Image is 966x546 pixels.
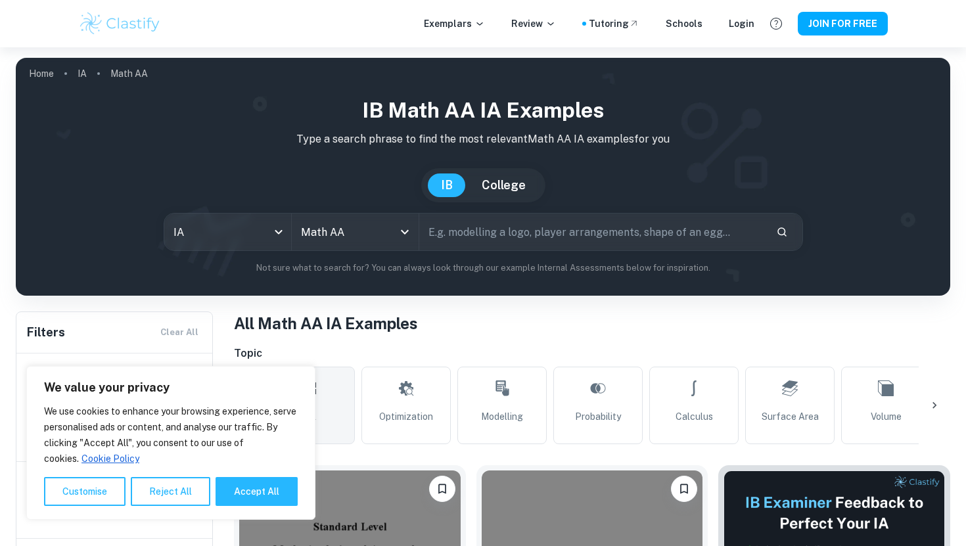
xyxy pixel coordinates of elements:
h1: IB Math AA IA examples [26,95,940,126]
p: Review [511,16,556,31]
p: We value your privacy [44,380,298,396]
p: Type a search phrase to find the most relevant Math AA IA examples for you [26,131,940,147]
span: Probability [575,409,621,424]
span: Surface Area [762,409,819,424]
input: E.g. modelling a logo, player arrangements, shape of an egg... [419,214,766,250]
p: Not sure what to search for? You can always look through our example Internal Assessments below f... [26,262,940,275]
a: IA [78,64,87,83]
button: Please log in to bookmark exemplars [429,476,455,502]
a: Schools [666,16,702,31]
button: IB [428,173,466,197]
button: College [469,173,539,197]
p: Exemplars [424,16,485,31]
button: Customise [44,477,126,506]
p: We use cookies to enhance your browsing experience, serve personalised ads or content, and analys... [44,403,298,466]
span: Optimization [379,409,433,424]
span: Modelling [481,409,523,424]
div: IA [164,214,291,250]
h6: Filters [27,323,65,342]
a: Home [29,64,54,83]
span: Volume [871,409,902,424]
div: We value your privacy [26,366,315,520]
button: JOIN FOR FREE [798,12,888,35]
a: Tutoring [589,16,639,31]
span: Calculus [676,409,713,424]
img: profile cover [16,58,950,296]
button: Reject All [131,477,210,506]
h6: Topic [234,346,950,361]
img: Clastify logo [78,11,162,37]
a: Cookie Policy [81,453,140,465]
button: Accept All [216,477,298,506]
button: Open [396,223,414,241]
button: Search [771,221,793,243]
p: Math AA [110,66,148,81]
h1: All Math AA IA Examples [234,311,950,335]
button: Help and Feedback [765,12,787,35]
button: Please log in to bookmark exemplars [671,476,697,502]
a: Login [729,16,754,31]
